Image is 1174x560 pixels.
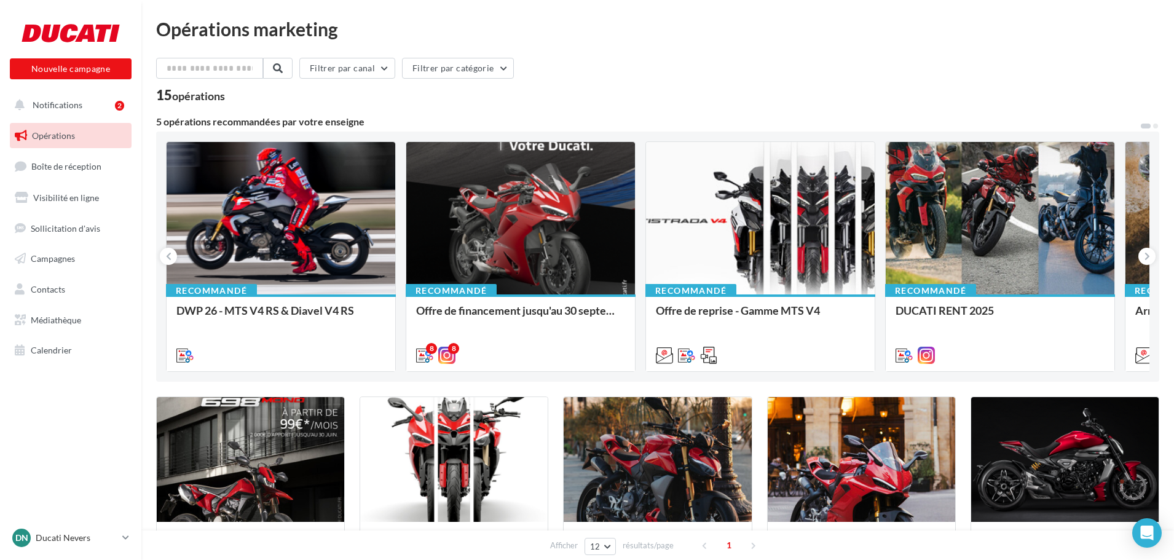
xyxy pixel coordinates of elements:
span: Visibilité en ligne [33,192,99,203]
button: Filtrer par catégorie [402,58,514,79]
span: 1 [719,535,739,555]
a: Contacts [7,277,134,302]
div: DUCATI RENT 2025 [896,304,1105,329]
span: Campagnes [31,253,75,264]
span: Afficher [550,540,578,551]
div: opérations [172,90,225,101]
a: Visibilité en ligne [7,185,134,211]
span: Sollicitation d'avis [31,223,100,233]
span: Notifications [33,100,82,110]
button: Nouvelle campagne [10,58,132,79]
div: 15 [156,89,225,102]
a: DN Ducati Nevers [10,526,132,550]
span: 12 [590,542,601,551]
div: 5 opérations recommandées par votre enseigne [156,117,1140,127]
span: Calendrier [31,345,72,355]
span: Opérations [32,130,75,141]
a: Campagnes [7,246,134,272]
div: Opérations marketing [156,20,1159,38]
a: Médiathèque [7,307,134,333]
a: Sollicitation d'avis [7,216,134,242]
p: Ducati Nevers [36,532,117,544]
div: 8 [426,343,437,354]
div: Recommandé [166,284,257,298]
button: 12 [585,538,616,555]
span: Médiathèque [31,315,81,325]
span: Contacts [31,284,65,294]
a: Boîte de réception [7,153,134,179]
a: Calendrier [7,337,134,363]
span: DN [15,532,28,544]
div: DWP 26 - MTS V4 RS & Diavel V4 RS [176,304,385,329]
span: résultats/page [623,540,674,551]
div: 2 [115,101,124,111]
a: Opérations [7,123,134,149]
div: Recommandé [645,284,736,298]
button: Notifications 2 [7,92,129,118]
span: Boîte de réception [31,161,101,172]
button: Filtrer par canal [299,58,395,79]
div: Recommandé [885,284,976,298]
div: Offre de financement jusqu'au 30 septembre [416,304,625,329]
div: Offre de reprise - Gamme MTS V4 [656,304,865,329]
div: 8 [448,343,459,354]
div: Open Intercom Messenger [1132,518,1162,548]
div: Recommandé [406,284,497,298]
